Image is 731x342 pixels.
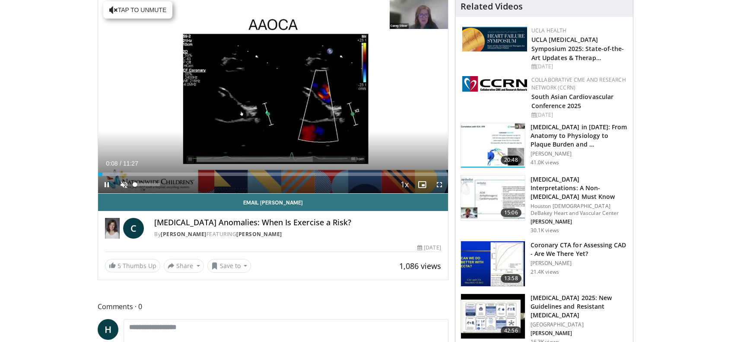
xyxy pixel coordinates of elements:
[461,294,525,339] img: 280bcb39-0f4e-42eb-9c44-b41b9262a277.150x105_q85_crop-smart_upscale.jpg
[531,268,559,275] p: 21.4K views
[396,176,413,193] button: Playback Rate
[135,183,159,186] div: Volume Level
[531,150,628,157] p: [PERSON_NAME]
[123,218,144,239] a: C
[501,326,521,335] span: 42:56
[531,123,628,149] h3: [MEDICAL_DATA] in [DATE]: From Anatomy to Physiology to Plaque Burden and …
[413,176,431,193] button: Enable picture-in-picture mode
[461,241,525,286] img: 34b2b9a4-89e5-4b8c-b553-8a638b61a706.150x105_q85_crop-smart_upscale.jpg
[461,123,628,169] a: 20:48 [MEDICAL_DATA] in [DATE]: From Anatomy to Physiology to Plaque Burden and … [PERSON_NAME] 4...
[501,156,521,164] span: 20:48
[154,218,441,227] h4: [MEDICAL_DATA] Anomalies: When Is Exercise a Risk?
[118,262,121,270] span: 5
[531,35,624,62] a: UCLA [MEDICAL_DATA] Symposium 2025: State-of-the-Art Updates & Therap…
[461,175,628,234] a: 15:06 [MEDICAL_DATA] Interpretations: A Non-[MEDICAL_DATA] Must Know Houston [DEMOGRAPHIC_DATA] D...
[531,227,559,234] p: 30.1K views
[531,330,628,337] p: [PERSON_NAME]
[417,244,441,252] div: [DATE]
[531,294,628,320] h3: [MEDICAL_DATA] 2025: New Guidelines and Resistant [MEDICAL_DATA]
[115,176,133,193] button: Unmute
[103,1,172,19] button: Tap to unmute
[98,319,118,340] a: H
[531,203,628,217] p: Houston [DEMOGRAPHIC_DATA] DeBakey Heart and Vascular Center
[164,259,204,273] button: Share
[98,173,448,176] div: Progress Bar
[105,218,120,239] img: Dr. Corey Stiver
[531,218,628,225] p: [PERSON_NAME]
[431,176,448,193] button: Fullscreen
[531,321,628,328] p: [GEOGRAPHIC_DATA]
[531,93,614,110] a: South Asian Cardiovascular Conference 2025
[531,27,567,34] a: UCLA Health
[501,274,521,283] span: 13:58
[462,27,527,51] img: 0682476d-9aca-4ba2-9755-3b180e8401f5.png.150x105_q85_autocrop_double_scale_upscale_version-0.2.png
[98,301,448,312] span: Comments 0
[123,160,138,167] span: 11:27
[531,63,626,70] div: [DATE]
[399,261,441,271] span: 1,086 views
[531,111,626,119] div: [DATE]
[461,176,525,221] img: 59f69555-d13b-4130-aa79-5b0c1d5eebbb.150x105_q85_crop-smart_upscale.jpg
[531,159,559,166] p: 41.0K views
[98,194,448,211] a: Email [PERSON_NAME]
[462,76,527,92] img: a04ee3ba-8487-4636-b0fb-5e8d268f3737.png.150x105_q85_autocrop_double_scale_upscale_version-0.2.png
[105,259,160,272] a: 5 Thumbs Up
[461,123,525,168] img: 823da73b-7a00-425d-bb7f-45c8b03b10c3.150x105_q85_crop-smart_upscale.jpg
[531,76,626,91] a: Collaborative CME and Research Network (CCRN)
[531,241,628,258] h3: Coronary CTA for Assessing CAD - Are We There Yet?
[531,175,628,201] h3: [MEDICAL_DATA] Interpretations: A Non-[MEDICAL_DATA] Must Know
[501,208,521,217] span: 15:06
[461,241,628,287] a: 13:58 Coronary CTA for Assessing CAD - Are We There Yet? [PERSON_NAME] 21.4K views
[154,230,441,238] div: By FEATURING
[98,176,115,193] button: Pause
[461,1,523,12] h4: Related Videos
[531,260,628,267] p: [PERSON_NAME]
[106,160,118,167] span: 0:08
[161,230,207,238] a: [PERSON_NAME]
[120,160,121,167] span: /
[207,259,251,273] button: Save to
[236,230,282,238] a: [PERSON_NAME]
